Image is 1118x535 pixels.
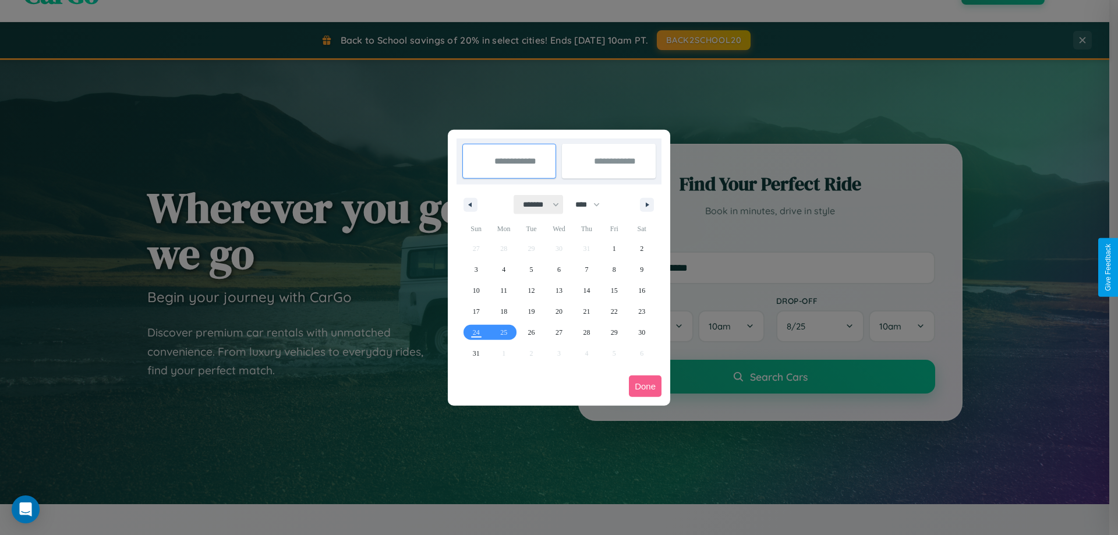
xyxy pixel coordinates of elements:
div: Open Intercom Messenger [12,495,40,523]
span: 22 [611,301,618,322]
button: 3 [462,259,490,280]
button: 9 [628,259,656,280]
span: 16 [638,280,645,301]
span: 9 [640,259,643,280]
button: 26 [518,322,545,343]
button: 27 [545,322,572,343]
button: 6 [545,259,572,280]
button: 29 [600,322,628,343]
span: 15 [611,280,618,301]
button: 13 [545,280,572,301]
button: 19 [518,301,545,322]
span: Fri [600,219,628,238]
span: 2 [640,238,643,259]
button: 28 [573,322,600,343]
span: 7 [585,259,588,280]
button: 2 [628,238,656,259]
span: 29 [611,322,618,343]
button: 23 [628,301,656,322]
button: 14 [573,280,600,301]
span: 23 [638,301,645,322]
button: 1 [600,238,628,259]
button: 21 [573,301,600,322]
button: 22 [600,301,628,322]
span: 13 [556,280,562,301]
span: 12 [528,280,535,301]
span: Sat [628,219,656,238]
span: 30 [638,322,645,343]
button: 17 [462,301,490,322]
button: 30 [628,322,656,343]
button: 4 [490,259,517,280]
span: 18 [500,301,507,322]
span: Thu [573,219,600,238]
button: 25 [490,322,517,343]
span: Tue [518,219,545,238]
button: 12 [518,280,545,301]
span: 17 [473,301,480,322]
div: Give Feedback [1104,244,1112,291]
span: 28 [583,322,590,343]
span: 4 [502,259,505,280]
button: 8 [600,259,628,280]
span: 6 [557,259,561,280]
button: 7 [573,259,600,280]
button: 10 [462,280,490,301]
span: 10 [473,280,480,301]
button: 31 [462,343,490,364]
span: 24 [473,322,480,343]
span: 31 [473,343,480,364]
button: 5 [518,259,545,280]
span: 26 [528,322,535,343]
button: 15 [600,280,628,301]
button: Done [629,375,661,397]
span: 14 [583,280,590,301]
span: 8 [613,259,616,280]
button: 11 [490,280,517,301]
span: Sun [462,219,490,238]
span: 27 [556,322,562,343]
button: 24 [462,322,490,343]
span: Wed [545,219,572,238]
span: 1 [613,238,616,259]
span: 3 [475,259,478,280]
span: 21 [583,301,590,322]
button: 18 [490,301,517,322]
button: 16 [628,280,656,301]
span: 5 [530,259,533,280]
button: 20 [545,301,572,322]
span: Mon [490,219,517,238]
span: 19 [528,301,535,322]
span: 20 [556,301,562,322]
span: 25 [500,322,507,343]
span: 11 [500,280,507,301]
